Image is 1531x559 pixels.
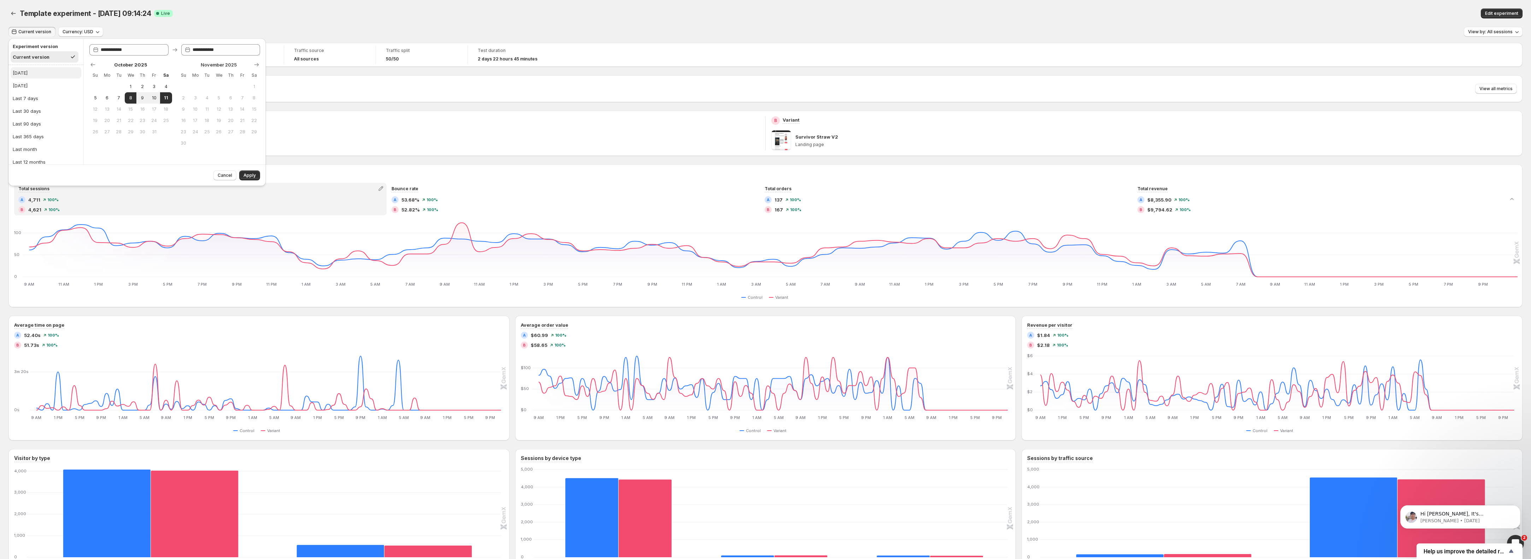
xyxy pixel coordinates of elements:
[239,170,260,180] button: Apply
[163,106,169,112] span: 18
[370,282,380,287] text: 5 AM
[89,70,101,81] th: Sunday
[192,129,198,135] span: 24
[92,118,98,123] span: 19
[1424,547,1515,555] button: Show survey - Help us improve the detailed report for A/B campaigns
[139,84,145,89] span: 2
[13,158,46,165] div: Last 12 months
[113,115,125,126] button: Tuesday October 21 2025
[13,69,28,76] div: [DATE]
[889,282,900,287] text: 11 AM
[218,173,232,178] span: Cancel
[746,428,761,433] span: Control
[48,208,60,212] span: 100%
[578,282,588,287] text: 5 PM
[236,126,248,138] button: Friday November 28 2025
[774,118,777,123] h2: B
[13,82,28,89] div: [DATE]
[213,115,225,126] button: Wednesday November 19 2025
[248,92,260,104] button: Saturday November 8 2025
[248,115,260,126] button: Saturday November 22 2025
[696,470,852,557] g: Tablet: Control 102,Variant 104
[163,95,169,101] span: 11
[92,72,98,78] span: Su
[239,72,245,78] span: Fr
[148,115,160,126] button: Friday October 24 2025
[1507,194,1517,204] button: Collapse chart
[8,27,55,37] button: Current version
[216,106,222,112] span: 12
[128,129,134,135] span: 29
[11,15,131,38] div: message notification from Antony, 1d ago. Hi Marco, It's Antony again, hope you are doing well 😊 ...
[225,126,236,138] button: Thursday November 27 2025
[136,126,148,138] button: Thursday October 30 2025
[394,198,396,202] h2: A
[151,95,157,101] span: 10
[34,470,267,557] g: New: Control 4,077,Variant 4,027
[14,274,17,279] text: 0
[767,208,770,212] h2: B
[228,95,234,101] span: 6
[160,104,172,115] button: Saturday October 18 2025
[1062,282,1072,287] text: 9 PM
[1028,282,1037,287] text: 7 PM
[1140,198,1142,202] h2: A
[148,81,160,92] button: Friday October 3 2025
[251,118,257,123] span: 22
[151,118,157,123] span: 24
[163,84,169,89] span: 4
[251,95,257,101] span: 8
[148,126,160,138] button: Friday October 31 2025
[148,104,160,115] button: Friday October 17 2025
[251,84,257,89] span: 1
[192,95,198,101] span: 3
[89,104,101,115] button: Sunday October 12 2025
[189,92,201,104] button: Monday November 3 2025
[751,282,761,287] text: 3 AM
[125,81,136,92] button: Wednesday October 1 2025
[1481,8,1523,18] button: Edit experiment
[125,92,136,104] button: Start of range Wednesday October 8 2025
[478,47,550,63] a: Test duration2 days 22 hours 45 minutes
[767,198,770,202] h2: A
[160,92,172,104] button: End of range Today Saturday October 11 2025
[189,70,201,81] th: Monday
[391,186,418,191] span: Bounce rate
[89,126,101,138] button: Sunday October 26 2025
[58,27,103,37] button: Currency: USD
[13,133,44,140] div: Last 365 days
[136,81,148,92] button: Thursday October 2 2025
[11,118,81,129] button: Last 90 days
[225,104,236,115] button: Thursday November 13 2025
[181,72,187,78] span: Su
[775,196,783,203] span: 137
[294,56,319,62] h4: All sources
[192,118,198,123] span: 17
[13,43,76,50] h2: Experiment version
[128,84,134,89] span: 1
[101,92,113,104] button: Monday October 6 2025
[201,115,213,126] button: Tuesday November 18 2025
[116,72,122,78] span: Tu
[181,95,187,101] span: 2
[786,282,796,287] text: 5 AM
[204,118,210,123] span: 18
[236,70,248,81] th: Friday
[228,106,234,112] span: 13
[201,70,213,81] th: Tuesday
[116,118,122,123] span: 21
[225,115,236,126] button: Thursday November 20 2025
[11,144,81,155] button: Last month
[136,70,148,81] th: Thursday
[543,282,553,287] text: 3 PM
[88,60,98,70] button: Show previous month, September 2025
[1274,426,1296,435] button: Variant
[474,282,485,287] text: 11 AM
[92,95,98,101] span: 5
[13,120,41,127] div: Last 90 days
[113,92,125,104] button: Tuesday October 7 2025
[959,282,968,287] text: 3 PM
[478,56,537,62] span: 2 days 22 hours 45 minutes
[405,282,415,287] text: 7 AM
[771,130,791,150] img: Survivor Straw V2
